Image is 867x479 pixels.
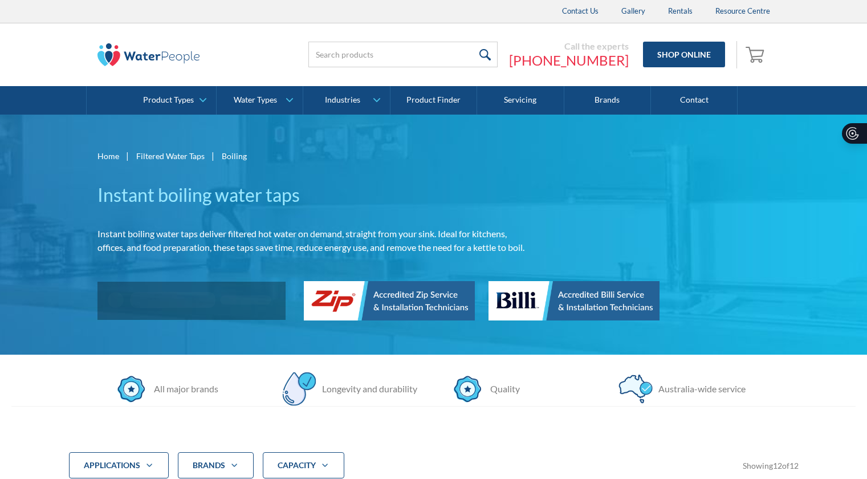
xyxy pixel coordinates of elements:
a: Home [97,150,119,162]
a: [PHONE_NUMBER] [509,52,629,69]
div: Quality [485,382,520,396]
a: Product Finder [390,86,477,115]
a: Product Types [130,86,216,115]
p: Instant boiling water taps deliver filtered hot water on demand, straight from your sink. Ideal f... [97,227,535,254]
img: shopping cart [746,45,767,63]
div: applications [69,452,169,478]
a: Brands [564,86,651,115]
input: Search products [308,42,498,67]
div: | [210,149,216,163]
div: Boiling [222,150,247,162]
div: Brands [178,452,254,478]
div: Call the experts [509,40,629,52]
div: Industries [325,95,360,105]
a: Water Types [217,86,303,115]
div: All major brands [148,382,218,396]
a: Contact [651,86,738,115]
div: Australia-wide service [653,382,746,396]
a: Servicing [477,86,564,115]
div: Showing of [743,460,799,472]
a: Filtered Water Taps [136,150,205,162]
div: CAPACITY [263,452,344,478]
span: 12 [773,461,782,470]
a: Shop Online [643,42,725,67]
div: Brands [193,460,225,471]
div: Product Types [143,95,194,105]
a: Industries [303,86,389,115]
strong: CAPACITY [278,460,316,470]
div: Water Types [234,95,277,105]
h1: Instant boiling water taps [97,181,535,209]
div: applications [84,460,140,471]
a: Open empty cart [743,41,770,68]
span: 12 [789,461,799,470]
div: Longevity and durability [316,382,417,396]
div: | [125,149,131,163]
img: The Water People [97,43,200,66]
